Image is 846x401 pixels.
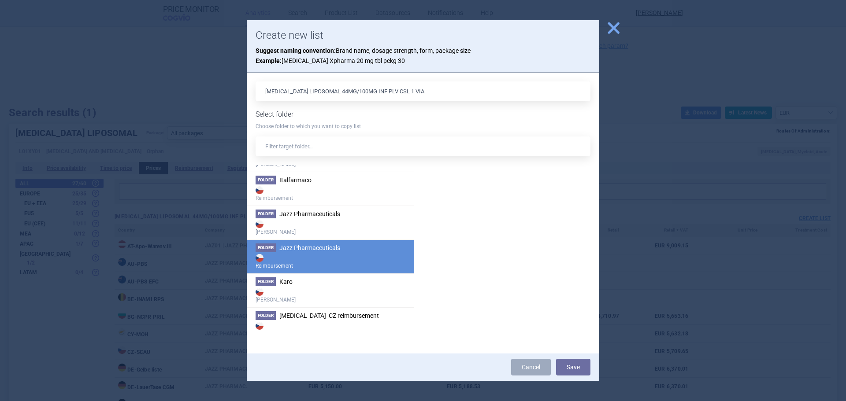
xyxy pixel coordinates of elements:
[256,57,282,64] strong: Example:
[256,46,590,66] p: Brand name, dosage strength, form, package size [MEDICAL_DATA] Xpharma 20 mg tbl pckg 30
[256,47,336,54] strong: Suggest naming convention:
[256,277,276,286] span: Folder
[256,218,405,236] strong: [PERSON_NAME]
[511,359,551,375] a: Cancel
[256,311,276,320] span: Folder
[279,312,379,319] span: Keytruda_CZ reimbursement
[256,288,263,296] img: CZ
[279,177,312,184] span: Italfarmaco
[256,176,276,184] span: Folder
[256,210,276,218] span: Folder
[279,210,340,217] span: Jazz Pharmaceuticals
[256,184,405,202] strong: Reimbursement
[256,322,263,330] img: CZ
[256,136,590,156] input: Filter target folder…
[256,110,590,118] h1: Select folder
[256,320,405,338] strong: Reimbursement
[256,252,405,270] strong: Reimbursement
[256,286,405,304] strong: [PERSON_NAME]
[256,220,263,228] img: CZ
[256,81,590,101] input: List name
[256,254,263,262] img: CZ
[256,186,263,194] img: CZ
[279,244,340,251] span: Jazz Pharmaceuticals
[279,278,293,285] span: Karo
[256,243,276,252] span: Folder
[256,29,590,42] h1: Create new list
[556,359,590,375] button: Save
[256,123,590,130] p: Choose folder to which you want to copy list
